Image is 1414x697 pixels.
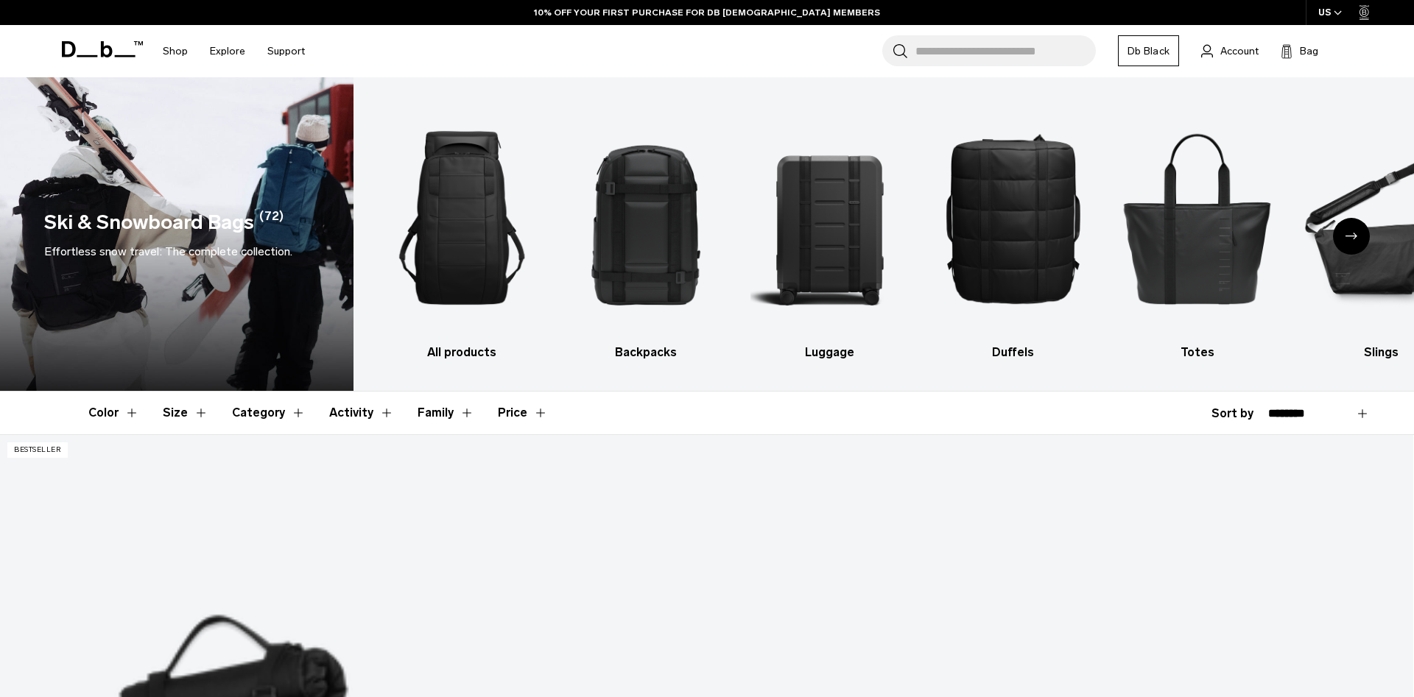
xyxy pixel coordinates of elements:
[1300,43,1318,59] span: Bag
[163,25,188,77] a: Shop
[267,25,305,77] a: Support
[1281,42,1318,60] button: Bag
[750,99,909,361] li: 3 / 10
[1201,42,1259,60] a: Account
[1220,43,1259,59] span: Account
[1333,218,1370,255] div: Next slide
[259,208,284,238] span: (72)
[232,392,306,434] button: Toggle Filter
[418,392,474,434] button: Toggle Filter
[1118,99,1276,361] li: 5 / 10
[329,392,394,434] button: Toggle Filter
[383,99,541,336] img: Db
[750,99,909,336] img: Db
[1118,344,1276,361] h3: Totes
[383,344,541,361] h3: All products
[935,99,1093,361] li: 4 / 10
[1118,99,1276,361] a: Db Totes
[935,99,1093,361] a: Db Duffels
[750,99,909,361] a: Db Luggage
[567,99,725,361] li: 2 / 10
[567,344,725,361] h3: Backpacks
[567,99,725,336] img: Db
[44,244,292,258] span: Effortless snow travel: The complete collection.
[498,392,548,434] button: Toggle Price
[163,392,208,434] button: Toggle Filter
[383,99,541,361] li: 1 / 10
[935,344,1093,361] h3: Duffels
[1118,99,1276,336] img: Db
[88,392,139,434] button: Toggle Filter
[750,344,909,361] h3: Luggage
[1118,35,1179,66] a: Db Black
[44,208,254,238] h1: Ski & Snowboard Bags
[152,25,316,77] nav: Main Navigation
[210,25,245,77] a: Explore
[935,99,1093,336] img: Db
[383,99,541,361] a: Db All products
[7,442,68,458] p: Bestseller
[534,6,880,19] a: 10% OFF YOUR FIRST PURCHASE FOR DB [DEMOGRAPHIC_DATA] MEMBERS
[567,99,725,361] a: Db Backpacks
